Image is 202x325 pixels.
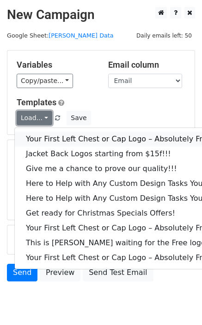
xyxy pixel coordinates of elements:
[67,111,91,125] button: Save
[49,32,113,39] a: [PERSON_NAME] Data
[108,60,186,70] h5: Email column
[7,264,37,281] a: Send
[17,74,73,88] a: Copy/paste...
[83,264,153,281] a: Send Test Email
[7,7,195,23] h2: New Campaign
[17,97,56,107] a: Templates
[40,264,80,281] a: Preview
[133,31,195,41] span: Daily emails left: 50
[7,32,114,39] small: Google Sheet:
[17,60,94,70] h5: Variables
[133,32,195,39] a: Daily emails left: 50
[156,280,202,325] iframe: Chat Widget
[17,111,52,125] a: Load...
